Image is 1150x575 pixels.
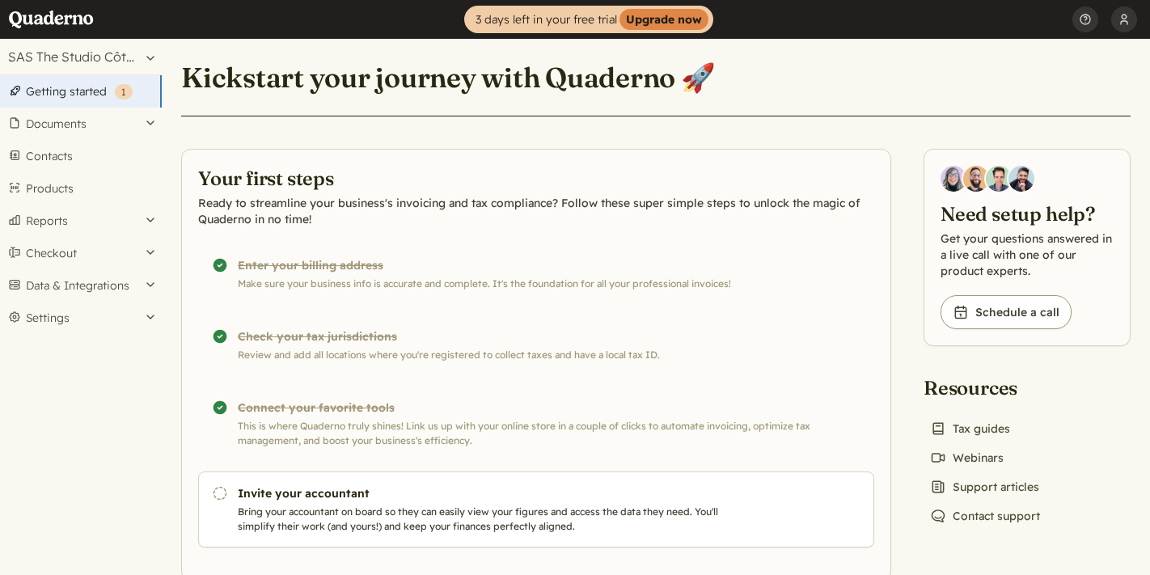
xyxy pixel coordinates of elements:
h1: Kickstart your journey with Quaderno 🚀 [181,60,716,95]
p: Bring your accountant on board so they can easily view your figures and access the data they need... [238,505,752,534]
a: Invite your accountant Bring your accountant on board so they can easily view your figures and ac... [198,471,874,548]
span: 1 [121,86,126,98]
p: Ready to streamline your business's invoicing and tax compliance? Follow these super simple steps... [198,195,874,227]
h2: Your first steps [198,166,874,192]
h2: Need setup help? [941,201,1114,227]
a: 3 days left in your free trialUpgrade now [464,6,713,33]
h3: Invite your accountant [238,485,752,501]
strong: Upgrade now [619,9,708,30]
a: Contact support [924,505,1046,527]
h2: Resources [924,375,1046,401]
a: Support articles [924,476,1046,498]
a: Tax guides [924,417,1017,440]
p: Get your questions answered in a live call with one of our product experts. [941,230,1114,279]
a: Webinars [924,446,1010,469]
img: Jairo Fumero, Account Executive at Quaderno [963,166,989,192]
a: Schedule a call [941,295,1072,329]
img: Ivo Oltmans, Business Developer at Quaderno [986,166,1012,192]
img: Diana Carrasco, Account Executive at Quaderno [941,166,966,192]
img: Javier Rubio, DevRel at Quaderno [1008,166,1034,192]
